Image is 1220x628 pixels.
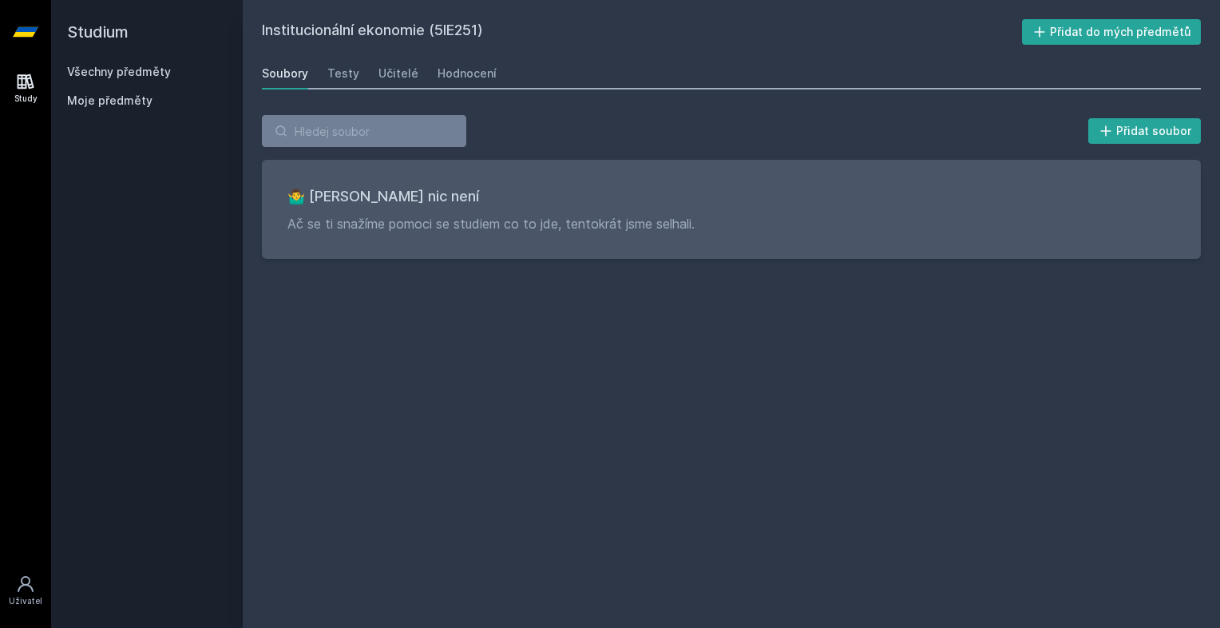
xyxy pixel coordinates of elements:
[3,566,48,615] a: Uživatel
[262,66,308,81] div: Soubory
[327,58,359,89] a: Testy
[262,58,308,89] a: Soubory
[287,185,1175,208] h3: 🤷‍♂️ [PERSON_NAME] nic není
[3,64,48,113] a: Study
[287,214,1175,233] p: Ač se ti snažíme pomoci se studiem co to jde, tentokrát jsme selhali.
[262,19,1022,45] h2: Institucionální ekonomie (5IE251)
[9,595,42,607] div: Uživatel
[1088,118,1202,144] button: Přidat soubor
[438,58,497,89] a: Hodnocení
[438,66,497,81] div: Hodnocení
[67,93,152,109] span: Moje předměty
[378,58,418,89] a: Učitelé
[67,65,171,78] a: Všechny předměty
[14,93,38,105] div: Study
[378,66,418,81] div: Učitelé
[1022,19,1202,45] button: Přidat do mých předmětů
[262,115,466,147] input: Hledej soubor
[327,66,359,81] div: Testy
